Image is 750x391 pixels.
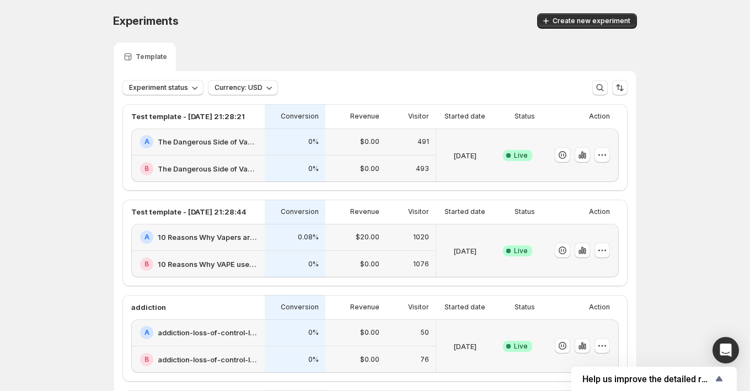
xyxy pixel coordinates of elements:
[158,232,258,243] h2: 10 Reasons Why Vapers are Switching to Nuevo ATEST
[582,374,712,384] span: Help us improve the detailed report for A/B campaigns
[360,164,379,173] p: $0.00
[408,303,429,312] p: Visitor
[158,136,258,147] h2: The Dangerous Side of Vaping - [MEDICAL_DATA] ATEST
[408,112,429,121] p: Visitor
[360,328,379,337] p: $0.00
[158,327,258,338] h2: addiction-loss-of-control-landing-page ATEST
[515,207,535,216] p: Status
[129,83,188,92] span: Experiment status
[514,342,528,351] span: Live
[308,355,319,364] p: 0%
[308,328,319,337] p: 0%
[444,303,485,312] p: Started date
[420,328,429,337] p: 50
[514,247,528,255] span: Live
[144,233,149,242] h2: A
[144,164,149,173] h2: B
[113,14,179,28] span: Experiments
[281,303,319,312] p: Conversion
[136,52,167,61] p: Template
[298,233,319,242] p: 0.08%
[350,207,379,216] p: Revenue
[408,207,429,216] p: Visitor
[589,207,610,216] p: Action
[131,206,247,217] p: Test template - [DATE] 21:28:44
[712,337,739,363] div: Open Intercom Messenger
[413,260,429,269] p: 1076
[515,112,535,121] p: Status
[308,137,319,146] p: 0%
[420,355,429,364] p: 76
[582,372,726,385] button: Show survey - Help us improve the detailed report for A/B campaigns
[158,259,258,270] h2: 10 Reasons Why VAPE users are Switching to Nuevo BTEST
[589,303,610,312] p: Action
[208,80,278,95] button: Currency: USD
[158,354,258,365] h2: addiction-loss-of-control-landing-page BTEST
[453,341,476,352] p: [DATE]
[122,80,203,95] button: Experiment status
[612,80,628,95] button: Sort the results
[553,17,630,25] span: Create new experiment
[537,13,637,29] button: Create new experiment
[417,137,429,146] p: 491
[158,163,258,174] h2: The Dangerous Side of Vaping - [MEDICAL_DATA] BTEST
[308,260,319,269] p: 0%
[416,164,429,173] p: 493
[281,207,319,216] p: Conversion
[308,164,319,173] p: 0%
[453,150,476,161] p: [DATE]
[350,303,379,312] p: Revenue
[453,245,476,256] p: [DATE]
[589,112,610,121] p: Action
[356,233,379,242] p: $20.00
[444,207,485,216] p: Started date
[360,355,379,364] p: $0.00
[215,83,262,92] span: Currency: USD
[444,112,485,121] p: Started date
[131,302,166,313] p: addiction
[360,137,379,146] p: $0.00
[144,328,149,337] h2: A
[144,355,149,364] h2: B
[350,112,379,121] p: Revenue
[144,137,149,146] h2: A
[144,260,149,269] h2: B
[515,303,535,312] p: Status
[413,233,429,242] p: 1020
[131,111,245,122] p: Test template - [DATE] 21:28:21
[514,151,528,160] span: Live
[281,112,319,121] p: Conversion
[360,260,379,269] p: $0.00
